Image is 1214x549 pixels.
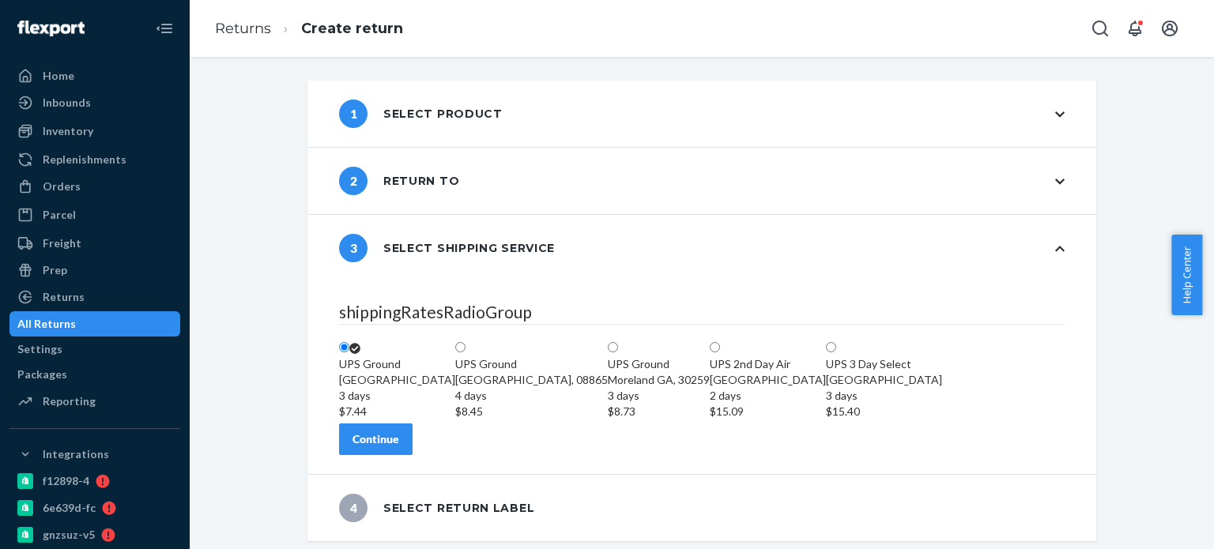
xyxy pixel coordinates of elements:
[9,311,180,337] a: All Returns
[43,473,89,489] div: f12898-4
[9,495,180,521] a: 6e639d-fc
[608,372,710,419] div: Moreland GA, 30259
[608,404,710,419] div: $8.73
[9,90,180,115] a: Inbounds
[339,300,1065,325] legend: shippingRatesRadioGroup
[339,100,503,128] div: Select product
[339,494,368,522] span: 4
[202,6,416,52] ol: breadcrumbs
[1119,13,1151,44] button: Open notifications
[339,372,455,419] div: [GEOGRAPHIC_DATA]
[826,388,942,404] div: 3 days
[9,63,180,88] a: Home
[9,174,180,199] a: Orders
[353,431,399,447] div: Continue
[826,404,942,419] div: $15.40
[43,123,93,139] div: Inventory
[215,20,271,37] a: Returns
[710,356,826,372] div: UPS 2nd Day Air
[17,21,85,36] img: Flexport logo
[339,404,455,419] div: $7.44
[43,95,91,111] div: Inbounds
[9,468,180,494] a: f12898-4
[9,202,180,227] a: Parcel
[17,367,67,382] div: Packages
[43,500,96,516] div: 6e639d-fc
[339,167,368,195] span: 2
[455,356,608,372] div: UPS Ground
[9,442,180,467] button: Integrations
[43,179,81,194] div: Orders
[339,423,413,455] button: Continue
[339,100,368,128] span: 1
[17,341,62,357] div: Settings
[43,527,95,543] div: gnzsuz-v5
[43,235,81,251] div: Freight
[710,388,826,404] div: 2 days
[710,372,826,419] div: [GEOGRAPHIC_DATA]
[43,152,126,167] div: Replenishments
[9,389,180,414] a: Reporting
[608,342,618,352] input: UPS GroundMoreland GA, 302593 days$8.73
[9,284,180,310] a: Returns
[826,356,942,372] div: UPS 3 Day Select
[339,356,455,372] div: UPS Ground
[301,20,403,37] a: Create return
[339,234,555,262] div: Select shipping service
[1154,13,1186,44] button: Open account menu
[710,342,720,352] input: UPS 2nd Day Air[GEOGRAPHIC_DATA]2 days$15.09
[339,342,349,352] input: UPS Ground[GEOGRAPHIC_DATA]3 days$7.44
[608,388,710,404] div: 3 days
[826,342,836,352] input: UPS 3 Day Select[GEOGRAPHIC_DATA]3 days$15.40
[43,68,74,84] div: Home
[1084,13,1116,44] button: Open Search Box
[710,404,826,419] div: $15.09
[43,289,85,305] div: Returns
[455,372,608,419] div: [GEOGRAPHIC_DATA], 08865
[455,388,608,404] div: 4 days
[43,262,67,278] div: Prep
[43,393,96,409] div: Reporting
[455,404,608,419] div: $8.45
[339,494,534,522] div: Select return label
[43,207,76,223] div: Parcel
[339,388,455,404] div: 3 days
[9,362,180,387] a: Packages
[455,342,466,352] input: UPS Ground[GEOGRAPHIC_DATA], 088654 days$8.45
[43,446,109,462] div: Integrations
[9,231,180,256] a: Freight
[9,118,180,144] a: Inventory
[17,316,76,332] div: All Returns
[9,337,180,362] a: Settings
[339,234,368,262] span: 3
[9,147,180,172] a: Replenishments
[608,356,710,372] div: UPS Ground
[1171,235,1202,315] button: Help Center
[9,522,180,547] a: gnzsuz-v5
[9,258,180,283] a: Prep
[149,13,180,44] button: Close Navigation
[339,167,459,195] div: Return to
[826,372,942,419] div: [GEOGRAPHIC_DATA]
